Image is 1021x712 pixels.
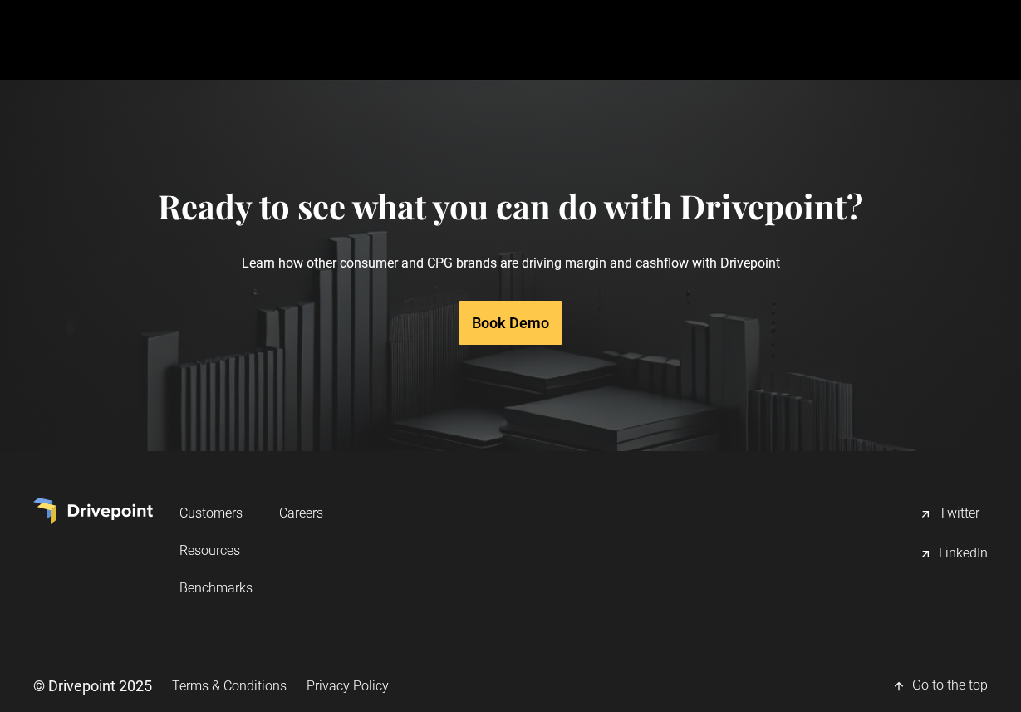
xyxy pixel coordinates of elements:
a: Terms & Conditions [172,670,287,701]
a: Careers [279,498,323,528]
a: Benchmarks [179,572,253,603]
a: Go to the top [892,670,988,703]
a: Twitter [919,498,988,531]
a: Privacy Policy [307,670,389,701]
p: Learn how other consumer and CPG brands are driving margin and cashflow with Drivepoint [158,226,863,300]
div: LinkedIn [939,544,988,564]
h4: Ready to see what you can do with Drivepoint? [158,186,863,226]
div: Go to the top [912,676,988,696]
div: © Drivepoint 2025 [33,675,152,696]
a: LinkedIn [919,538,988,571]
a: Resources [179,535,253,566]
a: Book Demo [459,301,562,345]
a: Customers [179,498,253,528]
div: Twitter [939,504,979,524]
